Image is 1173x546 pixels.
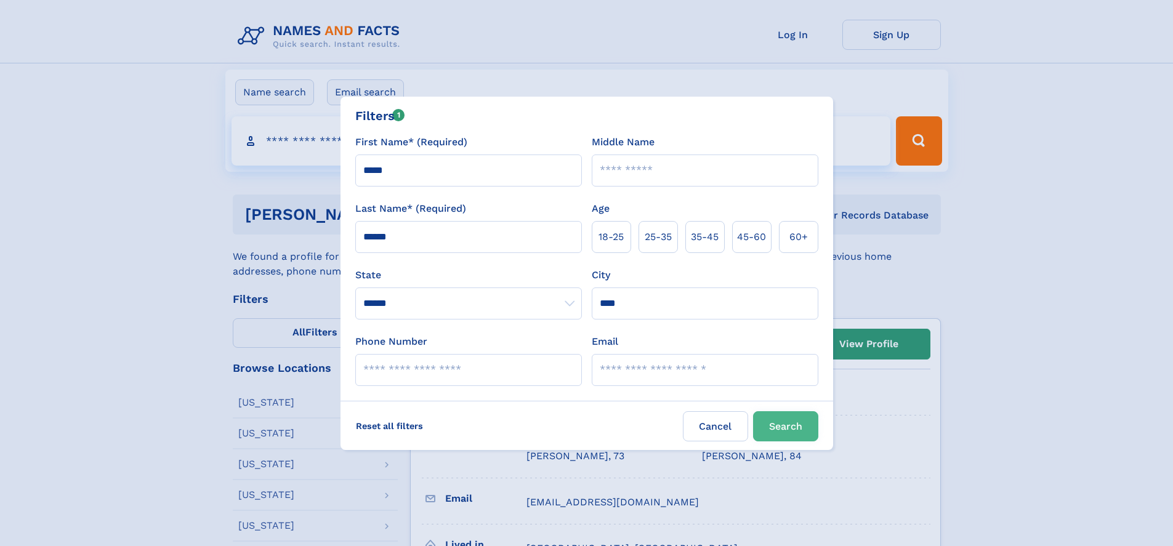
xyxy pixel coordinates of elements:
span: 18‑25 [599,230,624,244]
span: 25‑35 [645,230,672,244]
button: Search [753,411,818,441]
label: Age [592,201,610,216]
label: State [355,268,582,283]
div: Filters [355,106,405,125]
span: 45‑60 [737,230,766,244]
span: 35‑45 [691,230,719,244]
label: Middle Name [592,135,655,150]
label: Reset all filters [348,411,431,441]
label: City [592,268,610,283]
label: First Name* (Required) [355,135,467,150]
label: Phone Number [355,334,427,349]
label: Last Name* (Required) [355,201,466,216]
label: Cancel [683,411,748,441]
span: 60+ [789,230,808,244]
label: Email [592,334,618,349]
